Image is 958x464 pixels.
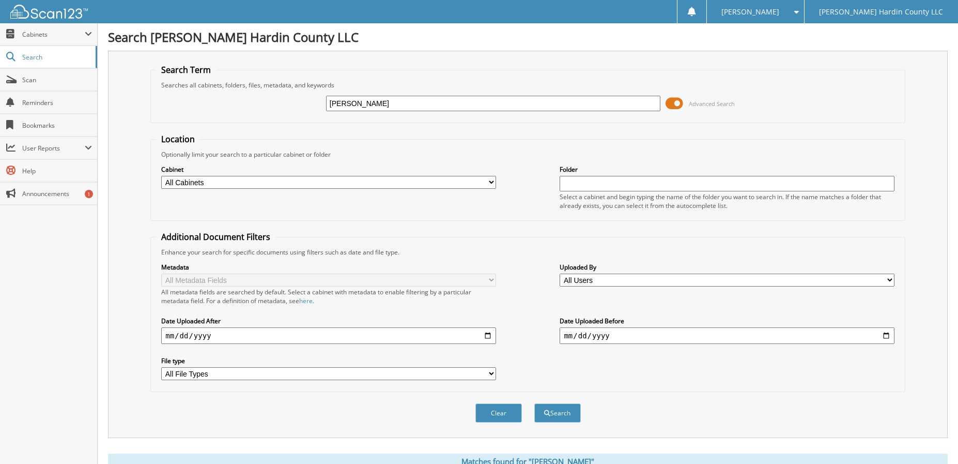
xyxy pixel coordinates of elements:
[560,327,894,344] input: end
[299,296,313,305] a: here
[161,327,496,344] input: start
[819,9,943,15] span: [PERSON_NAME] Hardin County LLC
[161,317,496,325] label: Date Uploaded After
[22,167,92,175] span: Help
[161,263,496,272] label: Metadata
[10,5,88,19] img: scan123-logo-white.svg
[156,81,900,89] div: Searches all cabinets, folders, files, metadata, and keywords
[156,150,900,159] div: Optionally limit your search to a particular cabinet or folder
[22,76,92,84] span: Scan
[22,53,90,62] span: Search
[22,121,92,130] span: Bookmarks
[108,28,948,46] h1: Search [PERSON_NAME] Hardin County LLC
[689,100,735,108] span: Advanced Search
[22,98,92,107] span: Reminders
[721,9,779,15] span: [PERSON_NAME]
[22,30,85,39] span: Cabinets
[156,133,200,145] legend: Location
[161,356,496,365] label: File type
[560,165,894,174] label: Folder
[560,192,894,210] div: Select a cabinet and begin typing the name of the folder you want to search in. If the name match...
[85,190,93,198] div: 1
[534,403,581,423] button: Search
[560,263,894,272] label: Uploaded By
[22,144,85,153] span: User Reports
[156,248,900,257] div: Enhance your search for specific documents using filters such as date and file type.
[475,403,522,423] button: Clear
[161,288,496,305] div: All metadata fields are searched by default. Select a cabinet with metadata to enable filtering b...
[22,189,92,198] span: Announcements
[560,317,894,325] label: Date Uploaded Before
[156,64,216,76] legend: Search Term
[161,165,496,174] label: Cabinet
[156,231,275,243] legend: Additional Document Filters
